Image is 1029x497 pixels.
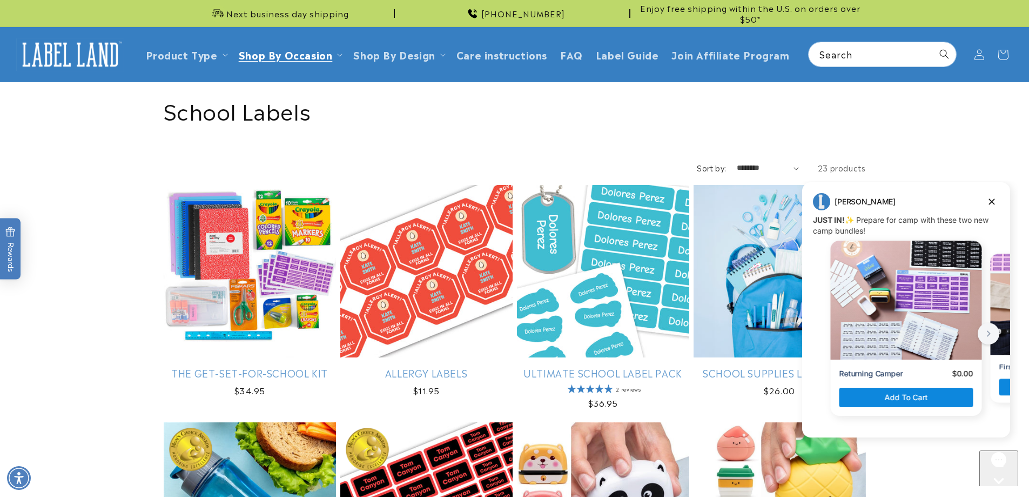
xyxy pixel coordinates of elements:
iframe: Gorgias live chat messenger [979,450,1018,486]
label: Sort by: [697,162,726,173]
img: Label Land [16,38,124,71]
summary: Product Type [139,42,232,67]
a: School Supplies Label Pack [694,367,866,379]
summary: Shop By Design [347,42,449,67]
a: Label Guide [589,42,665,67]
span: Next business day shipping [226,8,349,19]
span: [PHONE_NUMBER] [481,8,565,19]
span: Enjoy free shipping within the U.S. on orders over $50* [635,3,866,24]
iframe: To enrich screen reader interactions, please activate Accessibility in Grammarly extension settings [794,181,1018,454]
span: Shop By Occasion [239,48,333,61]
button: next button [184,142,205,164]
a: Product Type [146,47,218,62]
span: Join Affiliate Program [671,48,789,61]
a: Label Land [12,34,129,75]
div: Accessibility Menu [7,466,31,490]
a: Join Affiliate Program [665,42,796,67]
a: Care instructions [450,42,554,67]
span: Care instructions [456,48,547,61]
span: FAQ [560,48,583,61]
h1: School Labels [164,96,866,124]
a: FAQ [554,42,589,67]
span: Rewards [5,227,16,271]
a: Ultimate School Label Pack [517,367,689,379]
button: Search [932,42,956,66]
summary: Shop By Occasion [232,42,347,67]
span: 23 products [818,162,866,173]
span: Label Guide [596,48,659,61]
p: First Time Camper [205,182,271,191]
a: The Get-Set-for-School Kit [164,367,336,379]
a: Allergy Labels [340,367,513,379]
a: Shop By Design [353,47,435,62]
